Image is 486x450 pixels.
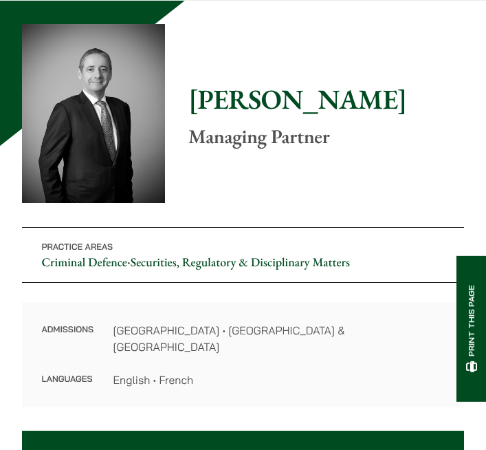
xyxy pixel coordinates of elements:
[22,227,464,283] p: •
[131,255,350,270] a: Securities, Regulatory & Disciplinary Matters
[41,255,127,270] a: Criminal Defence
[41,322,93,372] dt: Admissions
[188,83,464,116] h1: [PERSON_NAME]
[188,125,464,149] p: Managing Partner
[41,242,113,253] span: Practice Areas
[113,322,444,355] dd: [GEOGRAPHIC_DATA] • [GEOGRAPHIC_DATA] & [GEOGRAPHIC_DATA]
[41,372,93,388] dt: Languages
[113,372,444,388] dd: English • French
